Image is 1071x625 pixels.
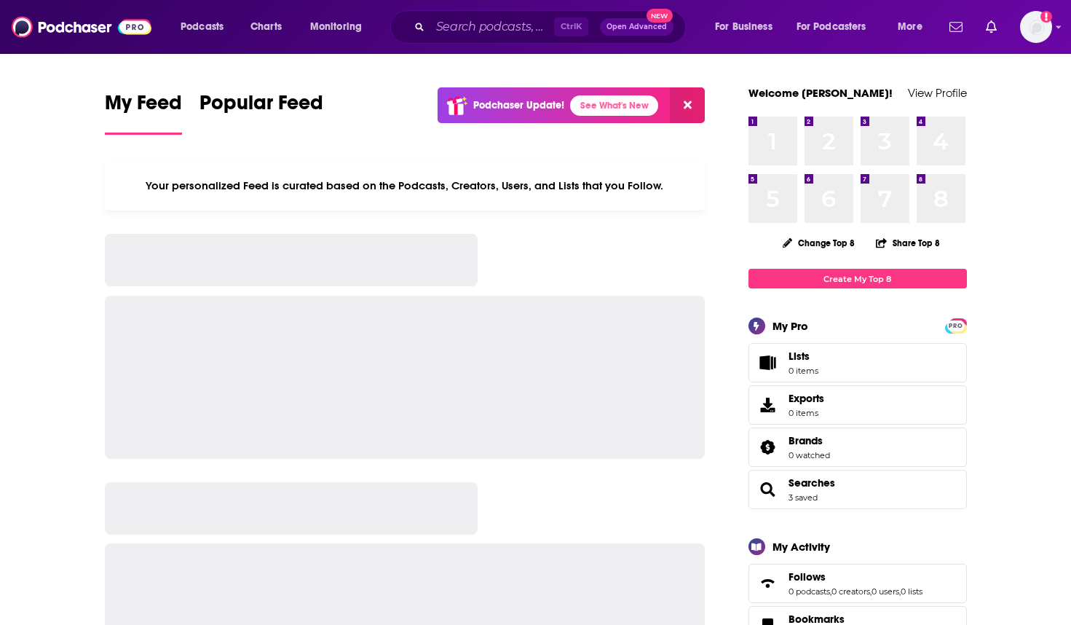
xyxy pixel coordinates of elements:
button: Open AdvancedNew [600,18,673,36]
button: open menu [705,15,791,39]
a: Create My Top 8 [748,269,967,288]
a: 0 watched [789,450,830,460]
button: open menu [300,15,381,39]
span: For Podcasters [797,17,866,37]
a: Welcome [PERSON_NAME]! [748,86,893,100]
span: Popular Feed [199,90,323,124]
span: Lists [754,353,783,373]
a: 0 podcasts [789,586,830,597]
span: Logged in as JaneParrish [1020,11,1052,43]
span: Follows [789,570,826,583]
a: See What's New [570,95,658,116]
span: , [899,586,901,597]
div: Search podcasts, credits, & more... [404,10,700,44]
span: Monitoring [310,17,362,37]
span: Charts [250,17,282,37]
a: Searches [789,476,835,490]
span: Podcasts [181,17,224,37]
a: Follows [789,570,922,583]
button: Show profile menu [1020,11,1052,43]
a: 0 creators [831,586,870,597]
a: Show notifications dropdown [980,15,1003,39]
span: Searches [748,470,967,509]
a: Brands [789,434,830,447]
img: Podchaser - Follow, Share and Rate Podcasts [12,13,151,41]
span: Exports [789,392,824,405]
span: More [898,17,922,37]
a: Brands [754,437,783,457]
button: Share Top 8 [875,229,941,257]
a: View Profile [908,86,967,100]
a: Show notifications dropdown [944,15,968,39]
span: , [830,586,831,597]
img: User Profile [1020,11,1052,43]
a: Exports [748,385,967,425]
span: Ctrl K [554,17,588,36]
div: My Pro [772,319,808,333]
button: open menu [170,15,242,39]
a: 0 lists [901,586,922,597]
button: Change Top 8 [774,234,864,252]
span: Follows [748,564,967,603]
div: Your personalized Feed is curated based on the Podcasts, Creators, Users, and Lists that you Follow. [105,161,706,211]
span: Lists [789,350,810,363]
svg: Add a profile image [1040,11,1052,23]
a: 0 users [872,586,899,597]
span: 0 items [789,366,818,376]
button: open menu [787,15,888,39]
span: For Business [715,17,772,37]
div: My Activity [772,540,830,554]
p: Podchaser Update! [473,99,564,111]
span: My Feed [105,90,182,124]
span: New [647,9,673,23]
a: My Feed [105,90,182,135]
span: Brands [789,434,823,447]
a: 3 saved [789,492,818,503]
span: Exports [754,395,783,415]
input: Search podcasts, credits, & more... [430,15,554,39]
a: Charts [241,15,291,39]
span: Lists [789,350,818,363]
span: Brands [748,428,967,467]
button: open menu [888,15,941,39]
a: PRO [947,320,965,331]
a: Popular Feed [199,90,323,135]
a: Follows [754,573,783,594]
span: Open Advanced [606,23,667,31]
a: Lists [748,343,967,382]
span: 0 items [789,408,824,418]
a: Searches [754,479,783,500]
span: , [870,586,872,597]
